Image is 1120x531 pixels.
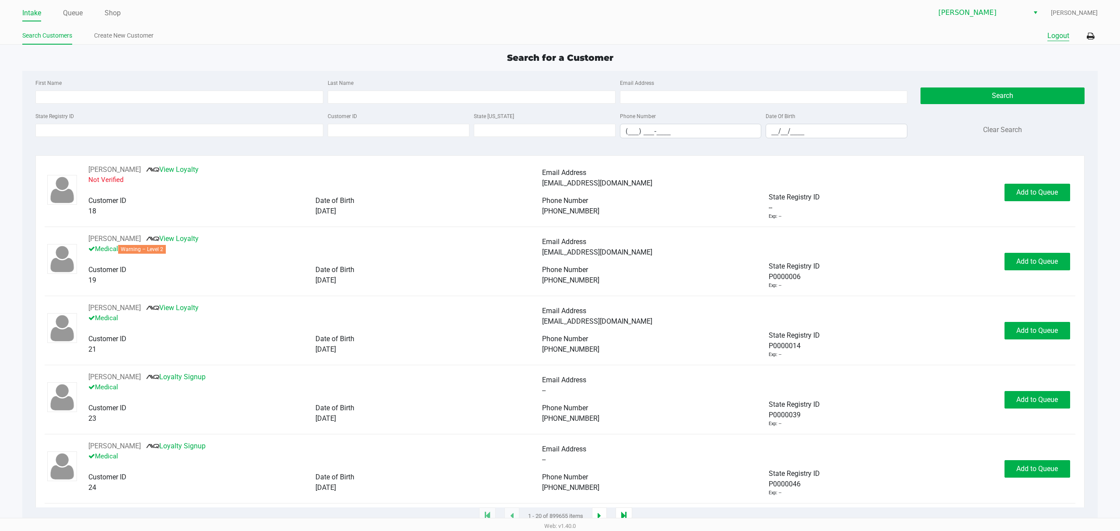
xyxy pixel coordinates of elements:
a: View Loyalty [146,304,199,312]
span: State Registry ID [769,400,820,409]
span: Customer ID [88,473,126,481]
span: Phone Number [542,473,588,481]
p: Medical [88,244,542,254]
app-submit-button: Move to last page [616,507,632,525]
app-submit-button: Previous [504,507,519,525]
div: Exp: -- [769,282,781,290]
button: Add to Queue [1004,460,1070,478]
span: [EMAIL_ADDRESS][DOMAIN_NAME] [542,317,652,325]
span: -- [542,386,546,395]
label: State [US_STATE] [474,112,514,120]
a: Create New Customer [94,30,154,41]
span: Phone Number [542,196,588,205]
button: Add to Queue [1004,391,1070,409]
input: Format: MM/DD/YYYY [766,124,907,138]
button: Clear Search [983,125,1022,135]
a: Search Customers [22,30,72,41]
a: Intake [22,7,41,19]
a: View Loyalty [146,234,199,243]
a: Loyalty Signup [146,373,206,381]
span: Date of Birth [315,265,354,274]
span: Customer ID [88,404,126,412]
span: 18 [88,207,96,215]
span: Add to Queue [1016,395,1058,404]
span: State Registry ID [769,331,820,339]
span: Add to Queue [1016,188,1058,196]
span: Date of Birth [315,335,354,343]
span: State Registry ID [769,469,820,478]
label: Last Name [328,79,353,87]
div: Exp: -- [769,213,781,220]
div: Exp: -- [769,351,781,359]
span: State Registry ID [769,262,820,270]
span: Email Address [542,238,586,246]
span: Email Address [542,376,586,384]
input: Format: (999) 999-9999 [620,124,761,138]
span: Email Address [542,168,586,177]
label: First Name [35,79,62,87]
div: Exp: -- [769,489,781,497]
span: [EMAIL_ADDRESS][DOMAIN_NAME] [542,179,652,187]
button: See customer info [88,372,141,382]
span: -- [542,455,546,464]
span: 21 [88,345,96,353]
button: See customer info [88,234,141,244]
span: [PHONE_NUMBER] [542,483,599,492]
a: Loyalty Signup [146,442,206,450]
button: Add to Queue [1004,253,1070,270]
span: Date of Birth [315,473,354,481]
span: -- [769,203,772,213]
span: Phone Number [542,404,588,412]
span: Date of Birth [315,196,354,205]
button: Select [1029,5,1042,21]
button: See customer info [88,441,141,451]
span: Add to Queue [1016,257,1058,265]
div: Exp: -- [769,420,781,428]
button: Add to Queue [1004,184,1070,201]
app-submit-button: Move to first page [479,507,496,525]
button: Add to Queue [1004,322,1070,339]
span: Email Address [542,307,586,315]
span: Search for a Customer [507,52,613,63]
span: Phone Number [542,265,588,274]
span: P0000046 [769,479,801,489]
a: View Loyalty [146,165,199,174]
span: Phone Number [542,335,588,343]
label: Email Address [620,79,654,87]
span: [PHONE_NUMBER] [542,276,599,284]
span: [PHONE_NUMBER] [542,414,599,423]
span: Date of Birth [315,404,354,412]
kendo-maskedtextbox: Format: MM/DD/YYYY [766,124,907,138]
span: 23 [88,414,96,423]
span: [PERSON_NAME] [1051,8,1098,17]
span: Warning – Level 2 [118,245,166,254]
span: Email Address [542,445,586,453]
span: Customer ID [88,265,126,274]
span: State Registry ID [769,193,820,201]
span: P0000014 [769,341,801,351]
button: Search [920,87,1085,104]
span: Add to Queue [1016,465,1058,473]
label: Customer ID [328,112,357,120]
span: 24 [88,483,96,492]
span: Web: v1.40.0 [544,523,576,529]
span: [PERSON_NAME] [938,7,1024,18]
p: Medical [88,313,542,323]
span: 19 [88,276,96,284]
label: Phone Number [620,112,656,120]
span: 1 - 20 of 899655 items [528,512,583,521]
span: P0000006 [769,272,801,282]
span: [PHONE_NUMBER] [542,207,599,215]
span: [DATE] [315,414,336,423]
a: Queue [63,7,83,19]
button: Logout [1047,31,1069,41]
label: State Registry ID [35,112,74,120]
span: Add to Queue [1016,326,1058,335]
span: [EMAIL_ADDRESS][DOMAIN_NAME] [542,248,652,256]
span: [DATE] [315,345,336,353]
p: Medical [88,382,542,392]
app-submit-button: Next [592,507,607,525]
span: [PHONE_NUMBER] [542,345,599,353]
button: See customer info [88,303,141,313]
